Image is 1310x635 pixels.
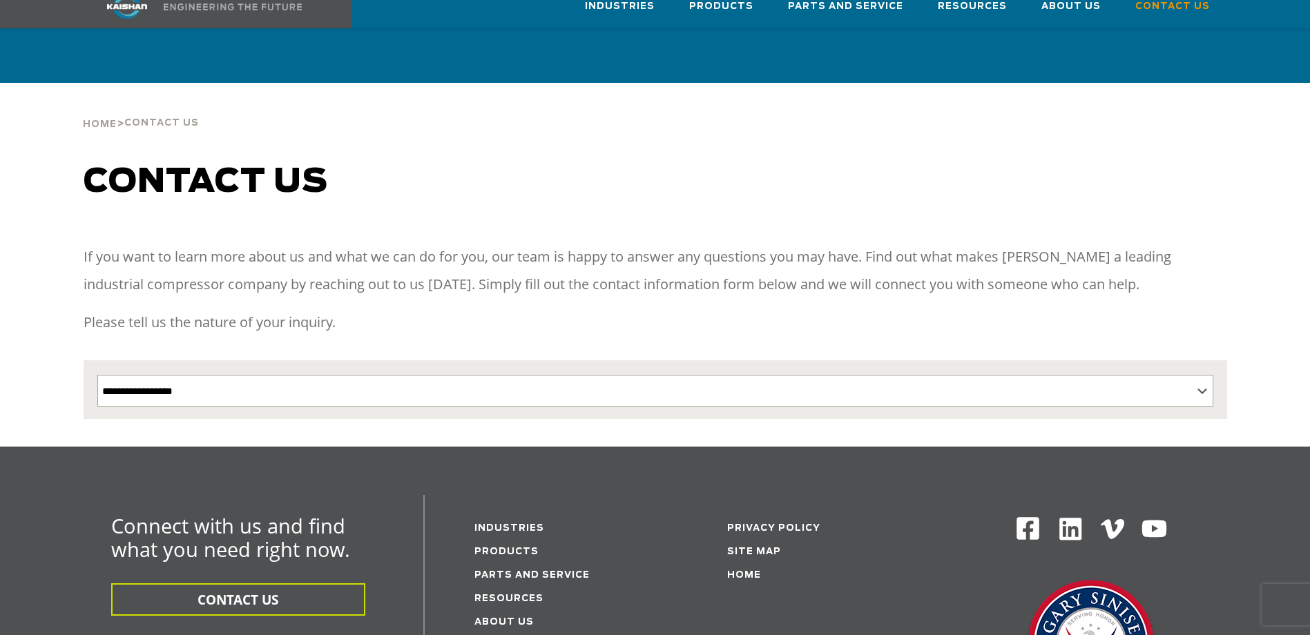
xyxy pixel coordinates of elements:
[1141,516,1168,543] img: Youtube
[474,547,539,556] a: Products
[1101,519,1124,539] img: Vimeo
[1057,516,1084,543] img: Linkedin
[474,524,544,533] a: Industries
[111,583,365,616] button: CONTACT US
[111,512,350,563] span: Connect with us and find what you need right now.
[83,117,117,130] a: Home
[727,571,761,580] a: Home
[474,618,534,627] a: About Us
[84,166,328,199] span: Contact us
[84,243,1227,298] p: If you want to learn more about us and what we can do for you, our team is happy to answer any qu...
[474,594,543,603] a: Resources
[727,524,820,533] a: Privacy Policy
[83,120,117,129] span: Home
[124,119,199,128] span: Contact Us
[84,309,1227,336] p: Please tell us the nature of your inquiry.
[83,83,199,135] div: >
[727,547,781,556] a: Site Map
[1015,516,1041,541] img: Facebook
[474,571,590,580] a: Parts and service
